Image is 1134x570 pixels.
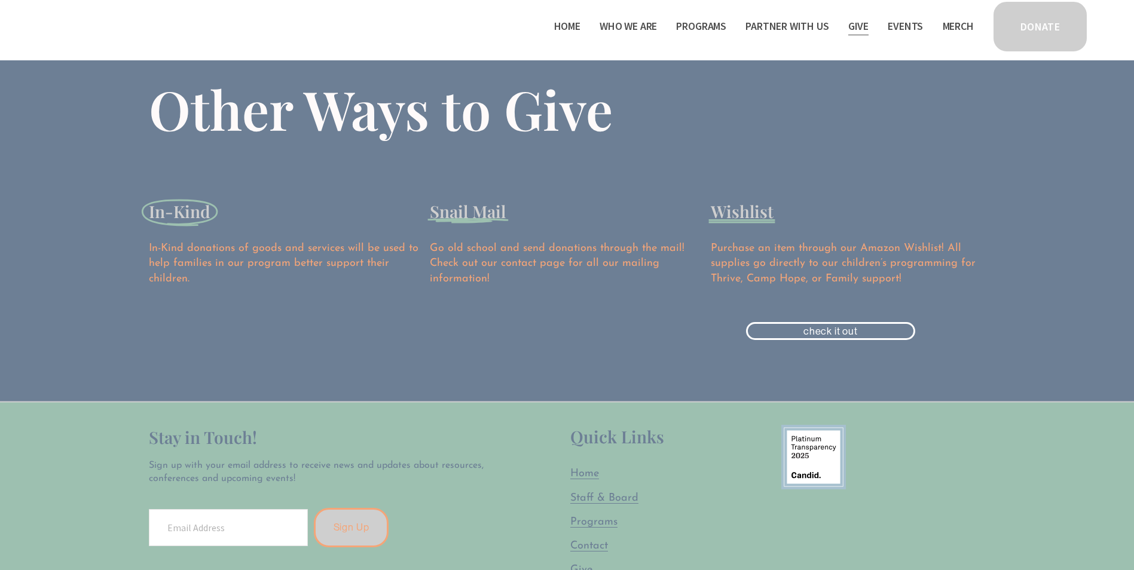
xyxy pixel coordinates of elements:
[314,508,389,547] button: Sign Up
[943,17,974,36] a: Merch
[334,522,369,533] span: Sign Up
[676,18,726,35] span: Programs
[745,17,829,36] a: folder dropdown
[149,241,423,287] p: In-Kind donations of goods and services will be used to help families in our program better suppo...
[781,425,846,489] img: 9878580
[149,425,494,450] h2: Stay in Touch!
[600,17,657,36] a: folder dropdown
[888,17,923,36] a: Events
[554,17,580,36] a: Home
[570,493,638,504] span: Staff & Board
[711,200,774,222] span: Wishlist
[570,515,618,530] a: Programs
[570,491,638,506] a: Staff & Board
[745,18,829,35] span: Partner With Us
[711,241,985,287] p: Purchase an item through our Amazon Wishlist! All supplies go directly to our children’s programm...
[570,425,664,448] span: Quick Links
[676,17,726,36] a: folder dropdown
[848,17,869,36] a: Give
[570,468,599,479] span: Home
[746,322,915,340] a: check it out
[570,541,608,551] span: Contact
[570,517,618,528] span: Programs
[149,509,308,546] input: Email Address
[430,241,704,287] p: Go old school and send donations through the mail! Check out our contact page for all our mailing...
[149,200,210,222] span: In-Kind
[430,200,506,222] span: Snail Mail
[600,18,657,35] span: Who We Are
[149,73,613,145] span: Other Ways to Give
[149,459,494,486] p: Sign up with your email address to receive news and updates about resources, conferences and upco...
[570,539,608,554] a: Contact
[570,467,599,482] a: Home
